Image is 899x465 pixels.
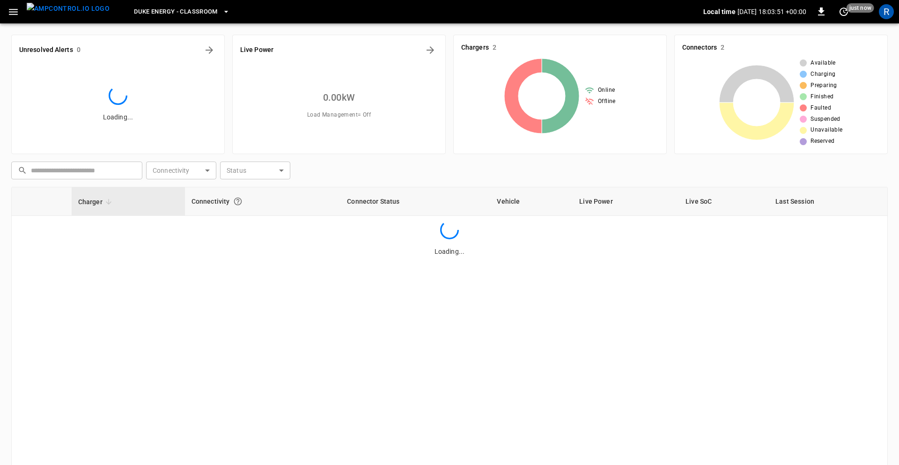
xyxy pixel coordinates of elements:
[811,81,837,90] span: Preparing
[130,3,234,21] button: Duke Energy - Classroom
[811,115,840,124] span: Suspended
[461,43,489,53] h6: Chargers
[811,70,835,79] span: Charging
[811,59,836,68] span: Available
[811,103,831,113] span: Faulted
[679,187,769,216] th: Live SoC
[103,113,133,121] span: Loading...
[229,193,246,210] button: Connection between the charger and our software.
[19,45,73,55] h6: Unresolved Alerts
[573,187,679,216] th: Live Power
[847,3,874,13] span: just now
[423,43,438,58] button: Energy Overview
[737,7,806,16] p: [DATE] 18:03:51 +00:00
[836,4,851,19] button: set refresh interval
[78,196,115,207] span: Charger
[323,90,355,105] h6: 0.00 kW
[879,4,894,19] div: profile-icon
[811,125,842,135] span: Unavailable
[721,43,724,53] h6: 2
[493,43,496,53] h6: 2
[27,3,110,15] img: ampcontrol.io logo
[192,193,334,210] div: Connectivity
[811,137,834,146] span: Reserved
[811,92,833,102] span: Finished
[598,86,615,95] span: Online
[307,111,371,120] span: Load Management = Off
[703,7,736,16] p: Local time
[598,97,616,106] span: Offline
[769,187,887,216] th: Last Session
[240,45,273,55] h6: Live Power
[682,43,717,53] h6: Connectors
[134,7,218,17] span: Duke Energy - Classroom
[490,187,573,216] th: Vehicle
[435,248,464,255] span: Loading...
[340,187,490,216] th: Connector Status
[202,43,217,58] button: All Alerts
[77,45,81,55] h6: 0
